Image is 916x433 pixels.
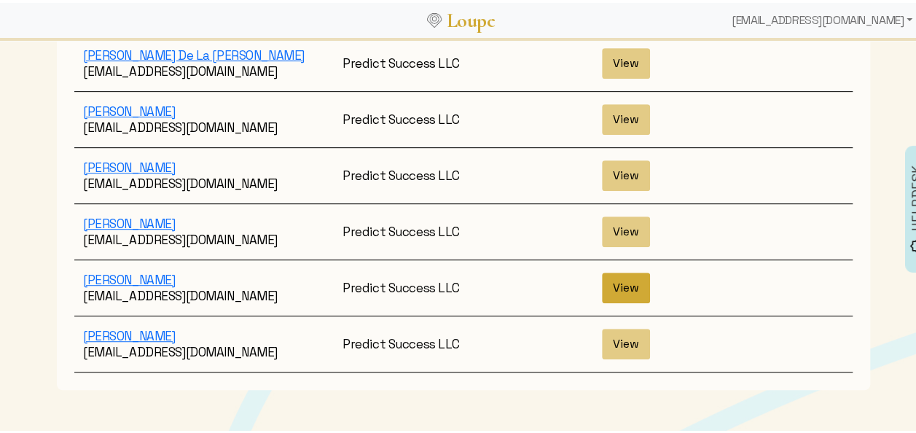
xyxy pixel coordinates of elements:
[74,157,334,189] div: [EMAIL_ADDRESS][DOMAIN_NAME]
[334,277,593,293] div: Predict Success LLC
[602,101,650,132] button: View
[442,4,500,31] a: Loupe
[83,101,175,117] a: [PERSON_NAME]
[602,270,650,300] button: View
[602,326,650,356] button: View
[334,109,593,125] div: Predict Success LLC
[334,221,593,237] div: Predict Success LLC
[334,165,593,181] div: Predict Success LLC
[334,333,593,349] div: Predict Success LLC
[427,10,442,25] img: Loupe Logo
[74,101,334,133] div: [EMAIL_ADDRESS][DOMAIN_NAME]
[74,269,334,301] div: [EMAIL_ADDRESS][DOMAIN_NAME]
[74,325,334,357] div: [EMAIL_ADDRESS][DOMAIN_NAME]
[83,213,175,229] a: [PERSON_NAME]
[602,214,650,244] button: View
[74,213,334,245] div: [EMAIL_ADDRESS][DOMAIN_NAME]
[334,52,593,69] div: Predict Success LLC
[83,269,175,285] a: [PERSON_NAME]
[83,325,175,341] a: [PERSON_NAME]
[83,44,305,61] a: [PERSON_NAME] De La [PERSON_NAME]
[602,45,650,76] button: View
[74,44,334,77] div: [EMAIL_ADDRESS][DOMAIN_NAME]
[602,157,650,188] button: View
[83,157,175,173] a: [PERSON_NAME]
